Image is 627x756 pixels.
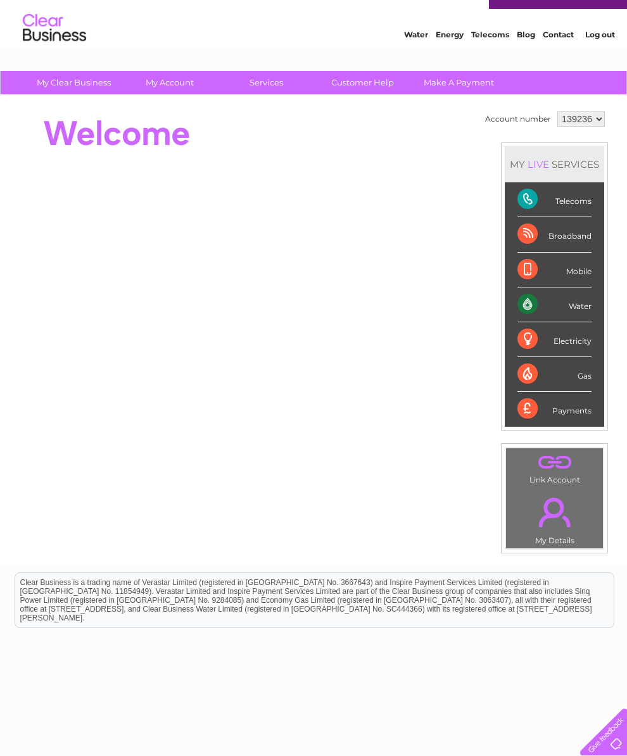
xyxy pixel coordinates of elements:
[517,287,592,322] div: Water
[15,7,614,61] div: Clear Business is a trading name of Verastar Limited (registered in [GEOGRAPHIC_DATA] No. 3667643...
[509,451,600,474] a: .
[388,6,476,22] a: 0333 014 3131
[118,71,222,94] a: My Account
[525,158,552,170] div: LIVE
[517,182,592,217] div: Telecoms
[482,108,554,130] td: Account number
[22,71,126,94] a: My Clear Business
[407,71,511,94] a: Make A Payment
[214,71,319,94] a: Services
[543,54,574,63] a: Contact
[505,487,604,549] td: My Details
[585,54,615,63] a: Log out
[517,357,592,392] div: Gas
[505,448,604,488] td: Link Account
[517,392,592,426] div: Payments
[517,54,535,63] a: Blog
[436,54,464,63] a: Energy
[517,253,592,287] div: Mobile
[509,490,600,534] a: .
[404,54,428,63] a: Water
[310,71,415,94] a: Customer Help
[471,54,509,63] a: Telecoms
[517,217,592,252] div: Broadband
[517,322,592,357] div: Electricity
[505,146,604,182] div: MY SERVICES
[22,33,87,72] img: logo.png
